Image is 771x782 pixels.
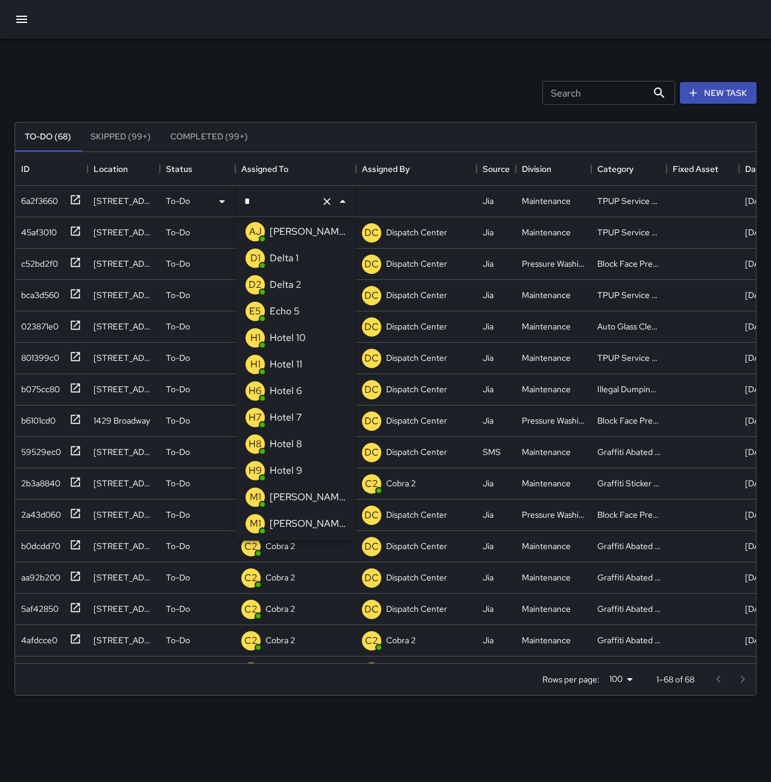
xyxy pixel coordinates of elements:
[265,540,295,552] p: Cobra 2
[244,539,258,554] p: C2
[87,152,160,186] div: Location
[15,152,87,186] div: ID
[241,152,288,186] div: Assigned To
[522,540,571,552] div: Maintenance
[334,193,351,210] button: Close
[166,352,190,364] p: To-Do
[364,257,379,272] p: DC
[16,598,59,615] div: 5af42850
[166,571,190,583] p: To-Do
[483,289,493,301] div: Jia
[94,258,154,270] div: 469 10th Street
[166,415,190,427] p: To-Do
[597,152,633,186] div: Category
[319,193,335,210] button: Clear
[522,195,571,207] div: Maintenance
[483,152,510,186] div: Source
[270,463,302,478] p: Hotel 9
[386,509,447,521] p: Dispatch Center
[386,258,447,270] p: Dispatch Center
[667,152,739,186] div: Fixed Asset
[522,634,571,646] div: Maintenance
[16,378,60,395] div: b075cc80
[16,629,57,646] div: 4afdcce0
[604,670,637,688] div: 100
[516,152,591,186] div: Division
[270,224,346,239] p: [PERSON_NAME]
[94,226,154,238] div: 441 9th Street
[16,661,59,678] div: f37da9b0
[364,383,379,397] p: DC
[166,446,190,458] p: To-Do
[244,634,258,648] p: C2
[597,226,661,238] div: TPUP Service Requested
[656,673,694,685] p: 1–68 of 68
[16,410,56,427] div: b6101cd0
[597,415,661,427] div: Block Face Pressure Washed
[94,195,154,207] div: 300 17th Street
[522,571,571,583] div: Maintenance
[94,320,154,332] div: 487 10th Street
[166,540,190,552] p: To-Do
[597,603,661,615] div: Graffiti Abated Large
[483,446,501,458] div: SMS
[364,288,379,303] p: DC
[522,383,571,395] div: Maintenance
[591,152,667,186] div: Category
[522,320,571,332] div: Maintenance
[386,352,447,364] p: Dispatch Center
[166,477,190,489] p: To-Do
[597,352,661,364] div: TPUP Service Requested
[94,446,154,458] div: 2270 Broadway
[597,383,661,395] div: Illegal Dumping Removed
[16,441,61,458] div: 59529ec0
[94,477,154,489] div: 519 17th Street
[94,415,150,427] div: 1429 Broadway
[249,437,262,451] p: H8
[249,463,262,478] p: H9
[250,251,261,265] p: D1
[94,509,154,521] div: 2200 Broadway
[270,490,346,504] p: [PERSON_NAME] 11
[94,634,154,646] div: 2630 Broadway
[483,352,493,364] div: Jia
[250,517,261,531] p: M1
[597,195,661,207] div: TPUP Service Requested
[542,673,600,685] p: Rows per page:
[250,357,261,372] p: H1
[522,446,571,458] div: Maintenance
[244,571,258,585] p: C2
[16,190,58,207] div: 6a2f3660
[249,224,262,239] p: AJ
[16,472,60,489] div: 2b3a8840
[365,477,378,491] p: C2
[166,258,190,270] p: To-Do
[160,152,235,186] div: Status
[160,122,258,151] button: Completed (99+)
[597,320,661,332] div: Auto Glass Cleaned Up
[364,445,379,460] p: DC
[356,152,477,186] div: Assigned By
[680,82,757,104] button: New Task
[166,320,190,332] p: To-Do
[364,226,379,240] p: DC
[522,258,585,270] div: Pressure Washing
[477,152,516,186] div: Source
[270,278,302,292] p: Delta 2
[16,504,61,521] div: 2a43d060
[166,634,190,646] p: To-Do
[522,352,571,364] div: Maintenance
[249,410,262,425] p: H7
[483,195,493,207] div: Jia
[270,437,302,451] p: Hotel 8
[483,477,493,489] div: Jia
[483,571,493,583] div: Jia
[364,351,379,366] p: DC
[597,446,661,458] div: Graffiti Abated Large
[522,152,551,186] div: Division
[94,352,154,364] div: 2295 Broadway
[166,226,190,238] p: To-Do
[166,383,190,395] p: To-Do
[270,331,306,345] p: Hotel 10
[270,384,302,398] p: Hotel 6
